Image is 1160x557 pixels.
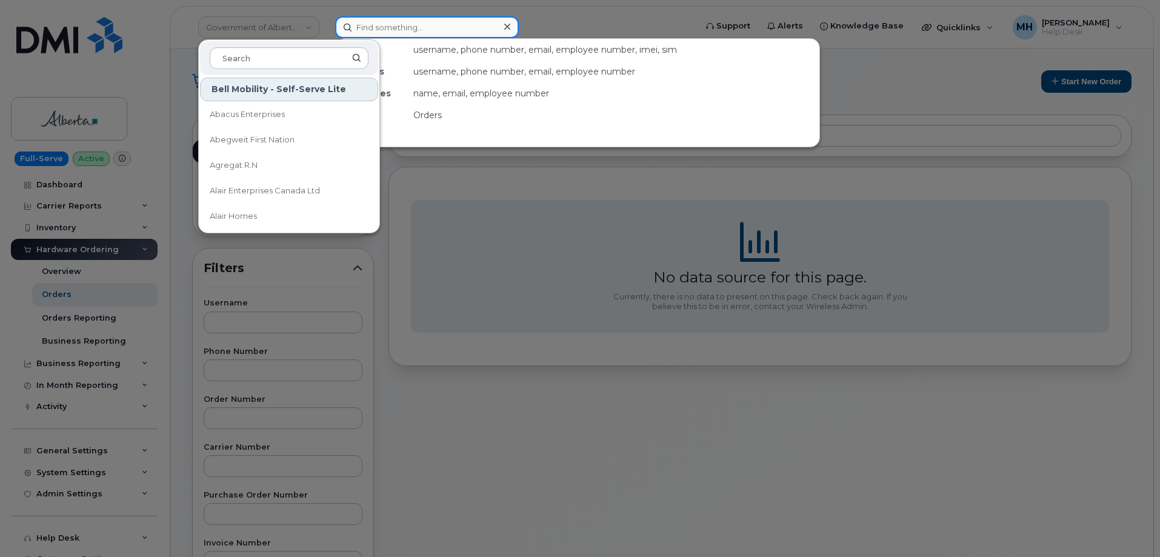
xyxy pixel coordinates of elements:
[210,47,368,69] input: Search
[336,39,408,61] div: Devices
[200,102,378,127] a: Abacus Enterprises
[200,179,378,203] a: Alair Enterprises Canada Ltd
[210,108,285,121] span: Abacus Enterprises
[200,78,378,101] div: Bell Mobility - Self-Serve Lite
[210,210,257,222] span: Alair Homes
[408,82,819,104] div: name, email, employee number
[210,134,295,146] span: Abegweit First Nation
[200,153,378,178] a: Agregat R.N
[210,159,258,172] span: Agregat R.N
[408,61,819,82] div: username, phone number, email, employee number
[200,204,378,228] a: Alair Homes
[200,128,378,152] a: Abegweit First Nation
[408,39,819,61] div: username, phone number, email, employee number, imei, sim
[210,185,320,197] span: Alair Enterprises Canada Ltd
[408,104,819,126] div: Orders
